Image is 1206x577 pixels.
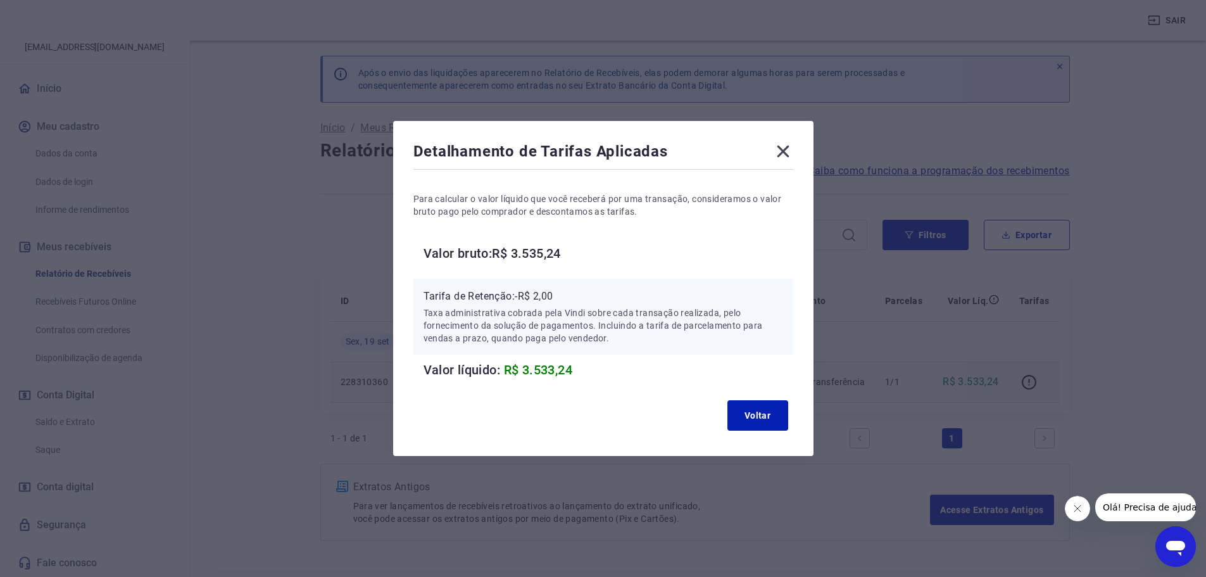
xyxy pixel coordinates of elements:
[424,243,793,263] h6: Valor bruto: R$ 3.535,24
[424,289,783,304] p: Tarifa de Retenção: -R$ 2,00
[424,307,783,345] p: Taxa administrativa cobrada pela Vindi sobre cada transação realizada, pelo fornecimento da soluç...
[1065,496,1090,521] iframe: Fechar mensagem
[727,400,788,431] button: Voltar
[504,362,572,377] span: R$ 3.533,24
[413,193,793,218] p: Para calcular o valor líquido que você receberá por uma transação, consideramos o valor bruto pag...
[1095,493,1196,521] iframe: Mensagem da empresa
[413,141,793,167] div: Detalhamento de Tarifas Aplicadas
[424,360,793,380] h6: Valor líquido:
[8,9,106,19] span: Olá! Precisa de ajuda?
[1155,526,1196,567] iframe: Botão para abrir a janela de mensagens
